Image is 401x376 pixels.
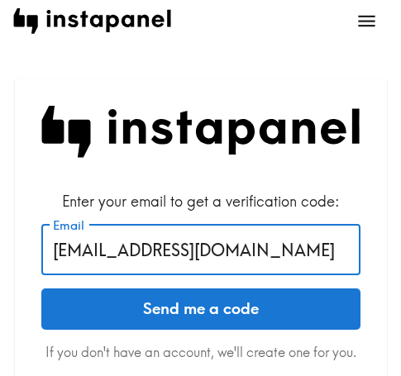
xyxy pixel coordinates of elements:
[41,343,360,361] p: If you don't have an account, we'll create one for you.
[13,8,171,34] img: instapanel
[53,217,84,235] label: Email
[41,106,360,158] img: Instapanel
[41,191,360,212] div: Enter your email to get a verification code:
[41,288,360,330] button: Send me a code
